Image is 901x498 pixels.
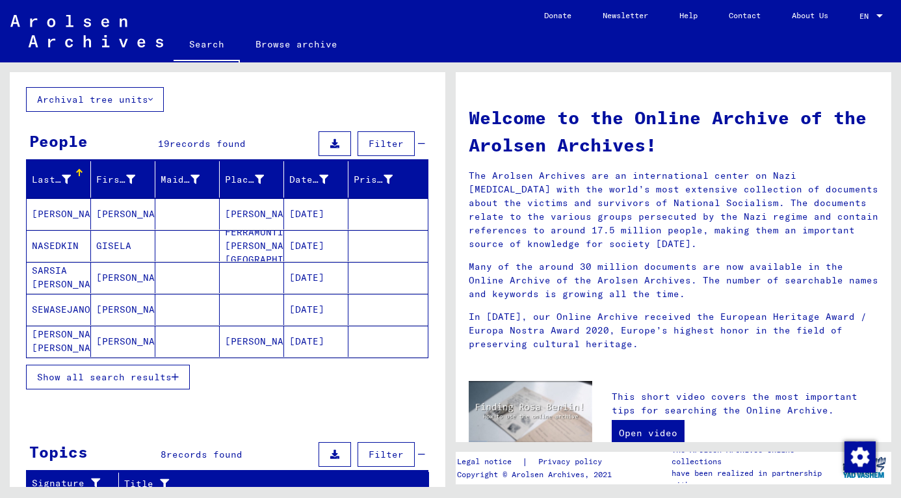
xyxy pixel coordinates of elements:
[27,230,91,261] mat-cell: NASEDKIN
[155,161,220,198] mat-header-cell: Maiden Name
[457,469,618,480] p: Copyright © Arolsen Archives, 2021
[91,198,155,229] mat-cell: [PERSON_NAME]
[32,477,102,490] div: Signature
[96,173,135,187] div: First Name
[469,260,878,301] p: Many of the around 30 million documents are now available in the Online Archive of the Arolsen Ar...
[91,294,155,325] mat-cell: [PERSON_NAME]
[284,230,348,261] mat-cell: [DATE]
[29,440,88,464] div: Topics
[284,262,348,293] mat-cell: [DATE]
[369,449,404,460] span: Filter
[284,198,348,229] mat-cell: [DATE]
[369,138,404,150] span: Filter
[469,310,878,351] p: In [DATE], our Online Archive received the European Heritage Award / Europa Nostra Award 2020, Eu...
[469,381,592,448] img: video.jpg
[161,449,166,460] span: 8
[91,230,155,261] mat-cell: GISELA
[96,169,155,190] div: First Name
[457,455,522,469] a: Legal notice
[29,129,88,153] div: People
[161,169,219,190] div: Maiden Name
[225,173,264,187] div: Place of Birth
[354,169,412,190] div: Prisoner #
[158,138,170,150] span: 19
[27,326,91,357] mat-cell: [PERSON_NAME] [PERSON_NAME]
[220,198,284,229] mat-cell: [PERSON_NAME]
[457,455,618,469] div: |
[220,326,284,357] mat-cell: [PERSON_NAME]
[32,173,71,187] div: Last Name
[220,230,284,261] mat-cell: FERRAMUNTI [PERSON_NAME][GEOGRAPHIC_DATA]
[672,444,837,467] p: The Arolsen Archives online collections
[672,467,837,491] p: have been realized in partnership with
[26,365,190,389] button: Show all search results
[27,161,91,198] mat-header-cell: Last Name
[284,294,348,325] mat-cell: [DATE]
[348,161,428,198] mat-header-cell: Prisoner #
[27,198,91,229] mat-cell: [PERSON_NAME]
[91,161,155,198] mat-header-cell: First Name
[91,326,155,357] mat-cell: [PERSON_NAME]
[225,169,283,190] div: Place of Birth
[124,473,413,494] div: Title
[469,104,878,159] h1: Welcome to the Online Archive of the Arolsen Archives!
[358,131,415,156] button: Filter
[240,29,353,60] a: Browse archive
[844,441,876,473] img: Change consent
[220,161,284,198] mat-header-cell: Place of Birth
[284,161,348,198] mat-header-cell: Date of Birth
[289,173,328,187] div: Date of Birth
[161,173,200,187] div: Maiden Name
[26,87,164,112] button: Archival tree units
[37,371,172,383] span: Show all search results
[174,29,240,62] a: Search
[612,420,685,446] a: Open video
[528,455,618,469] a: Privacy policy
[91,262,155,293] mat-cell: [PERSON_NAME]
[32,473,118,494] div: Signature
[354,173,393,187] div: Prisoner #
[27,294,91,325] mat-cell: SEWASEJANOWA
[358,442,415,467] button: Filter
[166,449,242,460] span: records found
[10,15,163,47] img: Arolsen_neg.svg
[469,169,878,251] p: The Arolsen Archives are an international center on Nazi [MEDICAL_DATA] with the world’s most ext...
[170,138,246,150] span: records found
[840,451,889,484] img: yv_logo.png
[859,12,874,21] span: EN
[284,326,348,357] mat-cell: [DATE]
[289,169,348,190] div: Date of Birth
[612,390,878,417] p: This short video covers the most important tips for searching the Online Archive.
[32,169,90,190] div: Last Name
[124,477,397,491] div: Title
[27,262,91,293] mat-cell: SARSIA [PERSON_NAME]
